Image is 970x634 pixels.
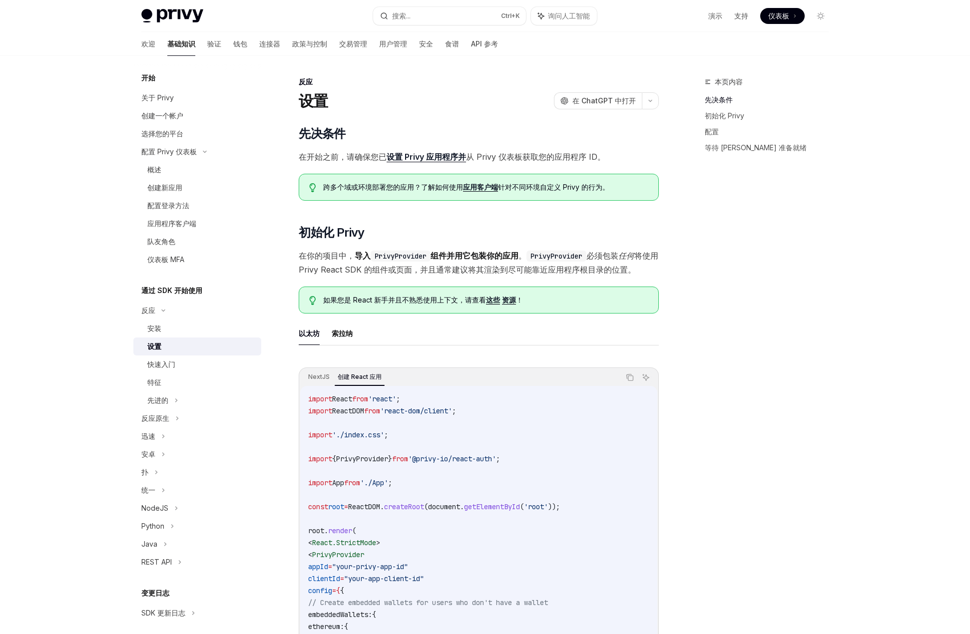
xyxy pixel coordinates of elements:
span: import [308,406,332,415]
code: PrivyProvider [526,251,586,262]
span: ( [424,502,428,511]
font: 用户管理 [379,39,407,48]
span: { [336,586,340,595]
font: 设置 [147,342,161,350]
span: embeddedWallets: [308,610,372,619]
font: 统一 [141,486,155,494]
font: 安装 [147,324,161,332]
font: 安卓 [141,450,155,458]
a: 特征 [133,373,261,391]
font: 扑 [141,468,148,476]
svg: 提示 [309,296,316,305]
a: 初始化 Privy [705,108,837,124]
font: 配置 Privy 仪表板 [141,147,197,156]
button: 询问人工智能 [531,7,597,25]
span: const [308,502,328,511]
a: 应用程序客户端 [133,215,261,233]
font: 组件并用它包装你的应用 [431,251,518,261]
font: 开始 [141,73,155,82]
font: 从 Privy 仪表板获取您的应用程序 ID。 [466,152,605,162]
font: REST API [141,558,172,566]
font: API 参考 [471,39,498,48]
a: 欢迎 [141,32,155,56]
span: root [308,526,324,535]
font: 队友角色 [147,237,175,246]
span: < [308,550,312,559]
span: { [340,586,344,595]
font: 针对不同环境自定义 Privy 的行为。 [498,183,609,191]
span: PrivyProvider [336,454,388,463]
span: ; [384,430,388,439]
span: document [428,502,460,511]
font: 设置 Privy 应用程序并 [387,152,466,162]
span: ; [388,478,392,487]
font: 迅速 [141,432,155,440]
font: 反应 [141,306,155,315]
svg: 提示 [309,183,316,192]
font: 欢迎 [141,39,155,48]
font: 反应原生 [141,414,169,422]
span: ( [520,502,524,511]
font: 安全 [419,39,433,48]
code: PrivyProvider [371,251,431,262]
span: < [308,538,312,547]
font: 演示 [708,11,722,20]
font: 创建一个帐户 [141,111,183,120]
font: 连接器 [259,39,280,48]
font: 反应 [299,77,313,86]
font: +K [511,12,520,19]
font: 索拉纳 [332,329,353,337]
font: NodeJS [141,504,168,512]
font: NextJS [308,373,330,380]
font: 搜索... [392,11,411,20]
font: 这些 [486,296,500,304]
span: from [352,394,368,403]
font: 导入 [355,251,371,261]
font: 关于 Privy [141,93,174,102]
a: 队友角色 [133,233,261,251]
a: 钱包 [233,32,247,56]
font: Python [141,522,164,530]
span: React.StrictMode [312,538,376,547]
span: App [332,478,344,487]
button: 在 ChatGPT 中打开 [554,92,642,109]
span: from [344,478,360,487]
font: 先决条件 [705,95,733,104]
a: 食谱 [445,32,459,56]
span: import [308,454,332,463]
span: = [340,574,344,583]
span: { [332,454,336,463]
span: } [388,454,392,463]
a: 仪表板 [760,8,805,24]
font: 初始化 Privy [299,225,365,240]
a: 验证 [207,32,221,56]
font: 仪表板 [768,11,789,20]
span: PrivyProvider [312,550,364,559]
a: 先决条件 [705,92,837,108]
button: 搜索...Ctrl+K [373,7,526,25]
a: 用户管理 [379,32,407,56]
span: 'root' [524,502,548,511]
a: 创建新应用 [133,179,261,197]
span: createRoot [384,502,424,511]
span: ; [496,454,500,463]
span: . [460,502,464,511]
a: 配置登录方法 [133,197,261,215]
font: 特征 [147,378,161,386]
font: 如果您是 React 新手并且不熟悉使用上下文，请查看 [323,296,486,304]
span: import [308,394,332,403]
font: SDK 更新日志 [141,609,185,617]
font: 。 [518,251,526,261]
img: 灯光标志 [141,9,203,23]
font: 在你的项目中， [299,251,355,261]
a: 支持 [734,11,748,21]
font: 等待 [PERSON_NAME] 准备就绪 [705,143,807,152]
a: 配置 [705,124,837,140]
font: Ctrl [501,12,511,19]
span: './App' [360,478,388,487]
font: 配置 [705,127,719,136]
font: 创建 React 应用 [338,373,382,380]
a: 应用客户端 [463,183,498,192]
a: 关于 Privy [133,89,261,107]
a: 这些 [486,296,500,305]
